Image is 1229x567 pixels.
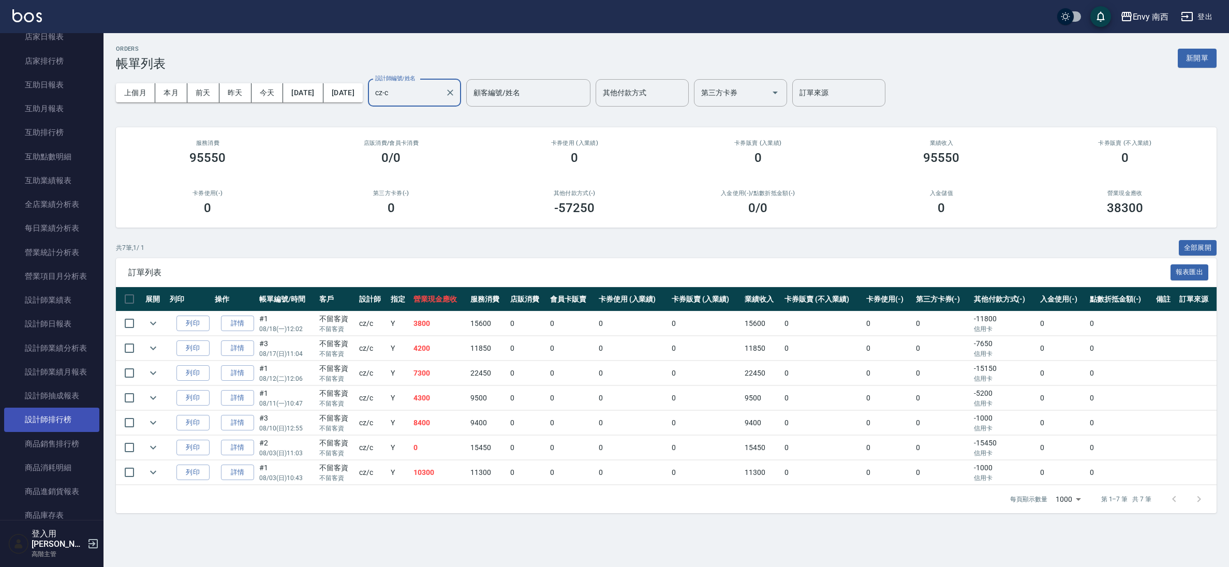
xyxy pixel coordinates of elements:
a: 新開單 [1178,53,1217,63]
h5: 登入用[PERSON_NAME] [32,529,84,549]
a: 詳情 [221,465,254,481]
td: 0 [1087,311,1153,336]
td: 0 [1038,336,1087,361]
td: 11850 [468,336,508,361]
h2: 卡券販賣 (不入業績) [1046,140,1205,146]
td: 9500 [468,386,508,410]
td: 0 [913,336,971,361]
a: 設計師排行榜 [4,408,99,431]
a: 設計師抽成報表 [4,384,99,408]
td: cz /c [357,336,388,361]
h3: 0 [754,151,762,165]
p: 信用卡 [974,424,1035,433]
a: 設計師業績表 [4,288,99,312]
h3: 0 /0 [748,201,767,215]
td: #2 [257,436,317,460]
td: 3800 [411,311,468,336]
td: -15150 [971,361,1038,385]
button: expand row [145,390,161,406]
td: 0 [547,411,596,435]
td: 0 [1038,411,1087,435]
h3: -57250 [554,201,595,215]
td: 0 [864,336,913,361]
td: cz /c [357,361,388,385]
h3: 95550 [923,151,959,165]
td: 0 [1087,411,1153,435]
img: Logo [12,9,42,22]
td: 0 [508,411,547,435]
td: cz /c [357,311,388,336]
div: 不留客資 [319,314,354,324]
td: 0 [547,361,596,385]
button: 列印 [176,415,210,431]
button: expand row [145,316,161,331]
td: 0 [547,336,596,361]
h2: 業績收入 [862,140,1021,146]
td: -15450 [971,436,1038,460]
td: 0 [596,386,669,410]
td: 0 [411,436,468,460]
a: 報表匯出 [1171,267,1209,277]
td: 9400 [468,411,508,435]
button: expand row [145,340,161,356]
td: #3 [257,336,317,361]
td: 15600 [468,311,508,336]
a: 互助業績報表 [4,169,99,192]
button: expand row [145,440,161,455]
h3: 0 [571,151,578,165]
button: 新開單 [1178,49,1217,68]
a: 互助點數明細 [4,145,99,169]
td: Y [388,336,411,361]
a: 詳情 [221,365,254,381]
p: 08/18 (一) 12:02 [259,324,314,334]
p: 每頁顯示數量 [1010,495,1047,504]
p: 不留客資 [319,349,354,359]
button: Clear [443,85,457,100]
td: 11300 [742,460,782,485]
p: 不留客資 [319,324,354,334]
th: 卡券販賣 (不入業績) [782,287,864,311]
h3: 38300 [1107,201,1143,215]
h3: 0 [938,201,945,215]
h3: 0 [1121,151,1129,165]
td: #1 [257,386,317,410]
button: 列印 [176,390,210,406]
td: 0 [864,436,913,460]
button: 列印 [176,465,210,481]
div: 不留客資 [319,462,354,473]
td: 0 [1087,460,1153,485]
a: 互助日報表 [4,73,99,97]
a: 詳情 [221,390,254,406]
td: Y [388,436,411,460]
td: -1000 [971,411,1038,435]
td: 0 [913,411,971,435]
p: 信用卡 [974,399,1035,408]
td: #1 [257,460,317,485]
a: 詳情 [221,415,254,431]
th: 展開 [143,287,167,311]
td: 0 [669,436,742,460]
td: 0 [782,361,864,385]
td: 0 [782,411,864,435]
p: 08/03 (日) 11:03 [259,449,314,458]
h2: 其他付款方式(-) [495,190,654,197]
th: 卡券使用 (入業績) [596,287,669,311]
label: 設計師編號/姓名 [375,74,416,82]
th: 營業現金應收 [411,287,468,311]
h2: ORDERS [116,46,166,52]
a: 商品庫存表 [4,503,99,527]
th: 業績收入 [742,287,782,311]
a: 店家日報表 [4,25,99,49]
td: -7650 [971,336,1038,361]
h2: 入金儲值 [862,190,1021,197]
td: Y [388,361,411,385]
th: 卡券使用(-) [864,287,913,311]
td: 0 [864,361,913,385]
td: 0 [547,436,596,460]
h2: 店販消費 /會員卡消費 [312,140,471,146]
td: 0 [1087,386,1153,410]
td: Y [388,460,411,485]
button: 登出 [1177,7,1217,26]
h2: 入金使用(-) /點數折抵金額(-) [679,190,838,197]
p: 共 7 筆, 1 / 1 [116,243,144,252]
